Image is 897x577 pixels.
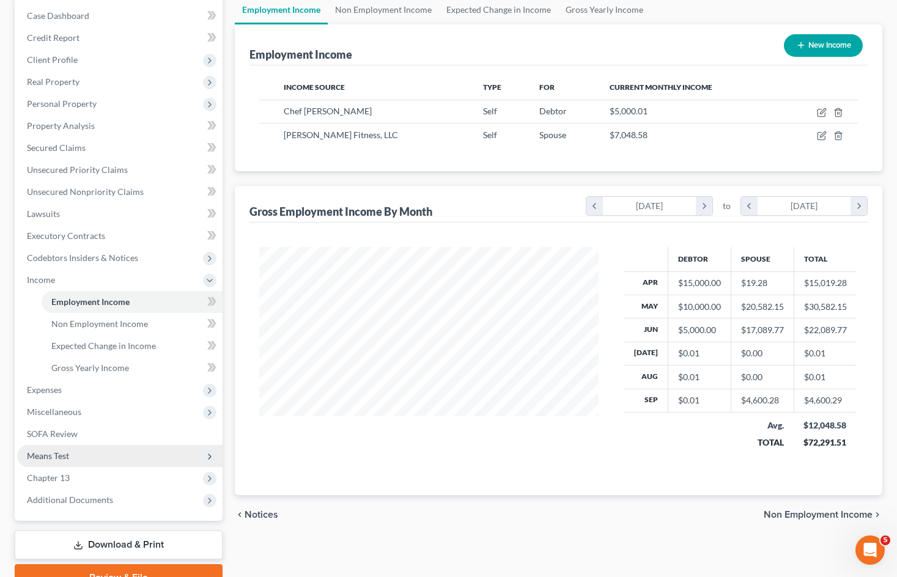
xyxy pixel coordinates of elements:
div: $20,582.15 [741,301,784,313]
span: Executory Contracts [27,230,105,241]
span: Type [483,83,501,92]
i: chevron_right [696,197,712,215]
span: $7,048.58 [610,130,648,140]
span: Non Employment Income [51,318,148,329]
span: Means Test [27,450,69,461]
i: chevron_right [873,510,882,520]
div: $19.28 [741,277,784,289]
a: Unsecured Nonpriority Claims [17,181,223,203]
a: Secured Claims [17,137,223,159]
i: chevron_left [586,197,603,215]
span: Miscellaneous [27,406,81,417]
span: Case Dashboard [27,10,89,21]
th: May [624,295,668,318]
th: Jun [624,318,668,342]
button: chevron_left Notices [235,510,278,520]
div: $12,048.58 [803,419,847,432]
th: Apr [624,271,668,295]
button: Non Employment Income chevron_right [764,510,882,520]
span: SOFA Review [27,428,78,439]
a: Gross Yearly Income [42,357,223,379]
i: chevron_right [851,197,867,215]
div: $72,291.51 [803,436,847,449]
a: Unsecured Priority Claims [17,159,223,181]
a: Lawsuits [17,203,223,225]
div: $0.01 [678,371,721,383]
div: $0.00 [741,371,784,383]
span: Personal Property [27,98,97,109]
a: Case Dashboard [17,5,223,27]
div: TOTAL [740,436,784,449]
span: Non Employment Income [764,510,873,520]
button: New Income [784,34,863,57]
div: Avg. [740,419,784,432]
div: $0.01 [678,394,721,406]
div: $15,000.00 [678,277,721,289]
th: Debtor [668,247,731,271]
th: Sep [624,389,668,412]
div: $5,000.00 [678,324,721,336]
span: $5,000.01 [610,106,648,116]
div: $4,600.28 [741,394,784,406]
a: SOFA Review [17,423,223,445]
div: $10,000.00 [678,301,721,313]
span: Expected Change in Income [51,340,156,351]
span: Chapter 13 [27,472,70,483]
div: [DATE] [758,197,851,215]
td: $22,089.77 [794,318,857,342]
span: 5 [880,535,890,545]
i: chevron_left [741,197,758,215]
span: Secured Claims [27,142,86,153]
span: For [539,83,555,92]
th: Spouse [731,247,794,271]
th: [DATE] [624,342,668,365]
span: [PERSON_NAME] Fitness, LLC [284,130,398,140]
span: Additional Documents [27,494,113,505]
span: Debtor [539,106,567,116]
a: Executory Contracts [17,225,223,247]
td: $15,019.28 [794,271,857,295]
td: $0.01 [794,342,857,365]
span: Chef [PERSON_NAME] [284,106,372,116]
span: Current Monthly Income [610,83,712,92]
span: Unsecured Nonpriority Claims [27,186,144,197]
td: $0.01 [794,366,857,389]
th: Aug [624,366,668,389]
div: Employment Income [249,47,352,62]
span: Income Source [284,83,345,92]
span: Codebtors Insiders & Notices [27,252,138,263]
span: Expenses [27,384,62,395]
iframe: Intercom live chat [855,535,885,565]
a: Property Analysis [17,115,223,137]
div: $0.01 [678,347,721,359]
div: Gross Employment Income By Month [249,204,432,219]
a: Expected Change in Income [42,335,223,357]
span: Spouse [539,130,566,140]
a: Download & Print [15,531,223,559]
td: $30,582.15 [794,295,857,318]
span: to [723,200,731,212]
a: Non Employment Income [42,313,223,335]
span: Real Property [27,76,79,87]
span: Notices [245,510,278,520]
span: Lawsuits [27,208,60,219]
div: [DATE] [603,197,696,215]
span: Income [27,274,55,285]
span: Self [483,106,497,116]
a: Employment Income [42,291,223,313]
i: chevron_left [235,510,245,520]
span: Gross Yearly Income [51,362,129,373]
span: Credit Report [27,32,79,43]
th: Total [794,247,857,271]
span: Employment Income [51,296,130,307]
div: $17,089.77 [741,324,784,336]
div: $0.00 [741,347,784,359]
a: Credit Report [17,27,223,49]
span: Client Profile [27,54,78,65]
span: Self [483,130,497,140]
span: Unsecured Priority Claims [27,164,128,175]
span: Property Analysis [27,120,95,131]
td: $4,600.29 [794,389,857,412]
